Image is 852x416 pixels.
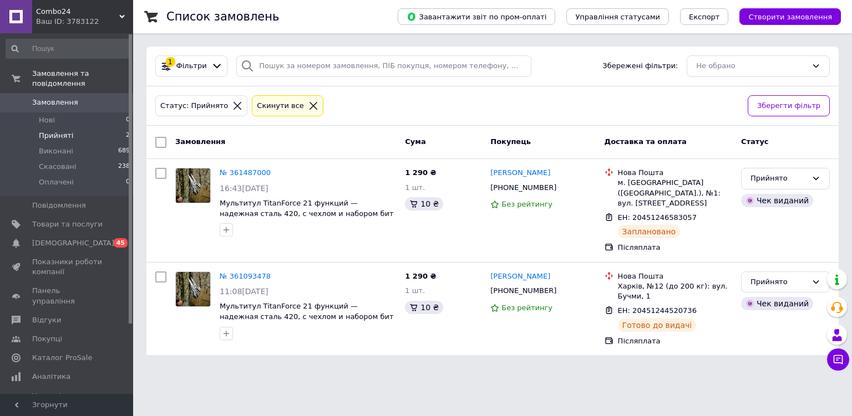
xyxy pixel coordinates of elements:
[220,287,268,296] span: 11:08[DATE]
[236,55,531,77] input: Пошук за номером замовлення, ПІБ покупця, номером телефону, Email, номером накладної
[618,271,732,281] div: Нова Пошта
[618,168,732,178] div: Нова Пошта
[488,181,559,195] div: [PHONE_NUMBER]
[739,8,841,25] button: Створити замовлення
[827,348,849,371] button: Чат з покупцем
[220,302,394,331] a: Мультитул TitanForce 21 функций — надежная сталь 420, с чехлом и набором бит 12 мес гарантия
[114,238,128,248] span: 45
[32,334,62,344] span: Покупці
[618,319,697,332] div: Готово до видачі
[32,372,70,382] span: Аналітика
[696,60,807,72] div: Не обрано
[490,271,550,282] a: [PERSON_NAME]
[126,115,130,125] span: 0
[6,39,131,59] input: Пошук
[220,184,268,193] span: 16:43[DATE]
[220,199,394,228] a: Мультитул TitanForce 21 функций — надежная сталь 420, с чехлом и набором бит 12 мес гарантия
[405,197,443,210] div: 10 ₴
[680,8,729,25] button: Експорт
[618,243,732,253] div: Післяплата
[405,137,425,146] span: Cума
[32,201,86,210] span: Повідомлення
[501,304,552,312] span: Без рейтингу
[405,286,425,295] span: 1 шт.
[158,100,230,112] div: Статус: Прийнято
[255,100,306,112] div: Cкинути все
[618,225,681,238] div: Заплановано
[176,168,210,203] img: Фото товару
[750,276,807,288] div: Прийнято
[618,178,732,208] div: м. [GEOGRAPHIC_DATA] ([GEOGRAPHIC_DATA].), №1: вул. [STREET_ADDRESS]
[126,131,130,141] span: 2
[32,391,103,411] span: Управління сайтом
[741,297,813,310] div: Чек виданий
[728,12,841,20] a: Створити замовлення
[488,284,559,298] div: [PHONE_NUMBER]
[176,61,207,71] span: Фільтри
[405,272,436,280] span: 1 290 ₴
[118,146,130,156] span: 689
[757,100,820,112] span: Зберегти фільтр
[618,336,732,346] div: Післяплата
[32,97,78,107] span: Замовлення
[618,281,732,301] div: Харків, №12 (до 200 кг): вул. Бучми, 1
[405,168,436,177] span: 1 290 ₴
[39,177,74,187] span: Оплачені
[575,13,660,21] span: Управління статусами
[165,57,175,67] div: 1
[398,8,555,25] button: Завантажити звіт по пром-оплаті
[748,95,830,117] button: Зберегти фільтр
[750,173,807,184] div: Прийнято
[39,115,55,125] span: Нові
[36,17,133,27] div: Ваш ID: 3783122
[32,315,61,325] span: Відгуки
[490,168,550,178] a: [PERSON_NAME]
[39,146,73,156] span: Виконані
[407,12,546,22] span: Завантажити звіт по пром-оплаті
[741,194,813,207] div: Чек виданий
[405,301,443,314] div: 10 ₴
[32,286,103,306] span: Панель управління
[175,271,211,307] a: Фото товару
[220,272,271,280] a: № 361093478
[118,162,130,172] span: 238
[689,13,720,21] span: Експорт
[36,7,119,17] span: Combo24
[566,8,669,25] button: Управління статусами
[490,137,531,146] span: Покупець
[405,183,425,192] span: 1 шт.
[39,162,77,172] span: Скасовані
[602,61,678,71] span: Збережені фільтри:
[741,137,769,146] span: Статус
[32,353,92,363] span: Каталог ProSale
[176,272,210,306] img: Фото товару
[618,213,697,222] span: ЕН: 20451246583057
[32,238,114,248] span: [DEMOGRAPHIC_DATA]
[39,131,73,141] span: Прийняті
[748,13,832,21] span: Створити замовлення
[605,137,687,146] span: Доставка та оплата
[32,69,133,89] span: Замовлення та повідомлення
[32,257,103,277] span: Показники роботи компанії
[501,200,552,208] span: Без рейтингу
[166,10,279,23] h1: Список замовлень
[220,168,271,177] a: № 361487000
[32,219,103,229] span: Товари та послуги
[126,177,130,187] span: 0
[618,306,697,315] span: ЕН: 20451244520736
[175,137,225,146] span: Замовлення
[175,168,211,203] a: Фото товару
